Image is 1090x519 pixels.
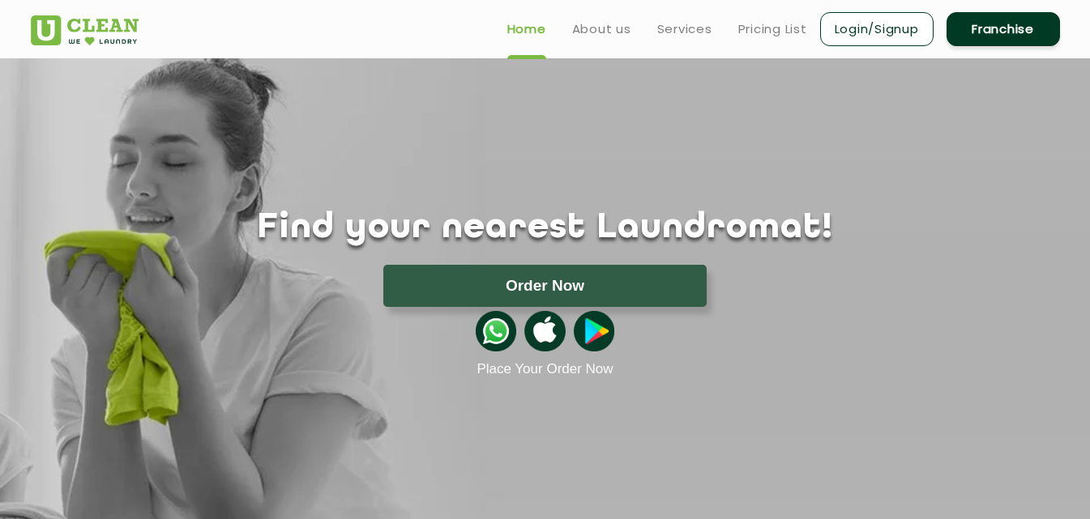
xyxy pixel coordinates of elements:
a: Franchise [947,12,1060,46]
a: Home [507,19,546,39]
a: Pricing List [738,19,807,39]
img: apple-icon.png [524,311,565,351]
a: Login/Signup [820,12,934,46]
h1: Find your nearest Laundromat! [19,208,1072,249]
button: Order Now [383,265,707,307]
img: UClean Laundry and Dry Cleaning [31,15,139,45]
img: whatsappicon.png [476,311,516,351]
a: Place Your Order Now [477,361,613,377]
img: playstoreicon.png [574,311,614,351]
a: Services [657,19,712,39]
a: About us [572,19,631,39]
